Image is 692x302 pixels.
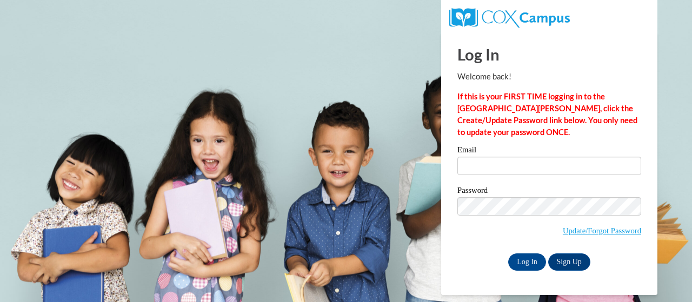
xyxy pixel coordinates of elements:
[449,8,570,28] img: COX Campus
[457,186,641,197] label: Password
[563,226,641,235] a: Update/Forgot Password
[457,146,641,157] label: Email
[457,43,641,65] h1: Log In
[457,71,641,83] p: Welcome back!
[449,12,570,22] a: COX Campus
[457,92,637,137] strong: If this is your FIRST TIME logging in to the [GEOGRAPHIC_DATA][PERSON_NAME], click the Create/Upd...
[548,253,590,271] a: Sign Up
[508,253,546,271] input: Log In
